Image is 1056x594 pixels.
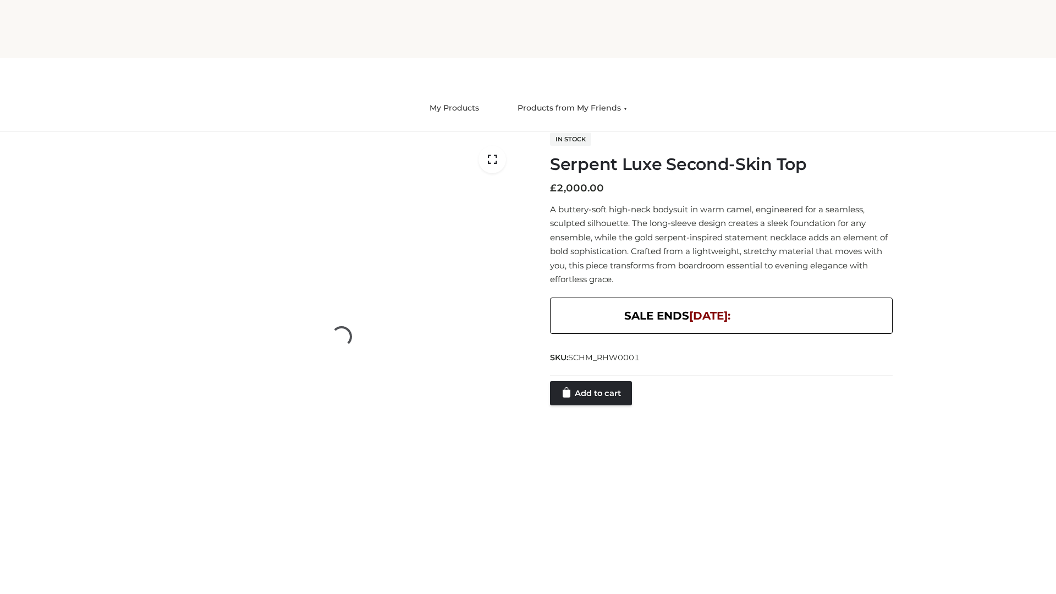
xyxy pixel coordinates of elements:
h1: Serpent Luxe Second-Skin Top [550,155,893,174]
span: £ [550,182,557,194]
bdi: 2,000.00 [550,182,604,194]
span: SKU: [550,351,641,364]
span: [DATE]: [689,309,730,322]
span: SCHM_RHW0001 [568,353,640,362]
span: In stock [550,133,591,146]
p: A buttery-soft high-neck bodysuit in warm camel, engineered for a seamless, sculpted silhouette. ... [550,202,893,287]
a: Products from My Friends [509,96,635,120]
a: My Products [421,96,487,120]
a: Add to cart [550,381,632,405]
div: SALE ENDS [550,298,893,334]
